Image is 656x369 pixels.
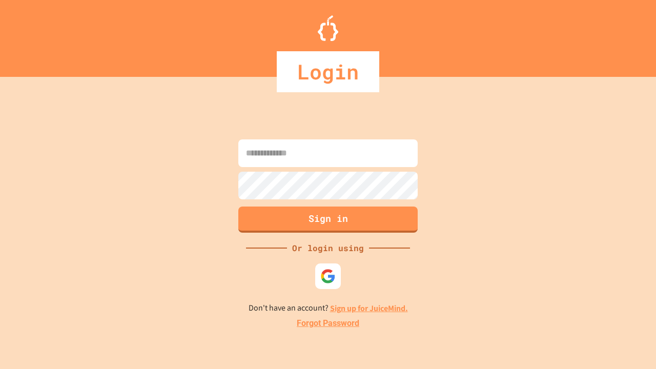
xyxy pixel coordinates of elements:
[287,242,369,254] div: Or login using
[238,207,418,233] button: Sign in
[320,269,336,284] img: google-icon.svg
[297,317,359,330] a: Forgot Password
[249,302,408,315] p: Don't have an account?
[318,15,338,41] img: Logo.svg
[277,51,379,92] div: Login
[330,303,408,314] a: Sign up for JuiceMind.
